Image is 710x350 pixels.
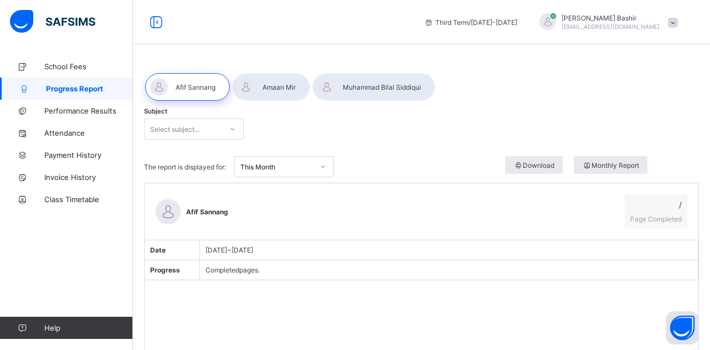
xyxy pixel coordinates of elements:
[240,163,313,171] div: This Month
[574,156,699,177] a: Monthly Report
[205,266,260,274] span: Completed pages.
[10,10,95,33] img: safsims
[44,173,133,182] span: Invoice History
[44,62,133,71] span: School Fees
[666,311,699,344] button: Open asap
[205,246,253,254] span: [DATE] ~ [DATE]
[44,128,133,137] span: Attendance
[44,106,133,115] span: Performance Results
[562,23,660,30] span: [EMAIL_ADDRESS][DOMAIN_NAME]
[630,200,682,209] span: /
[513,161,554,169] span: Download
[144,163,226,171] span: The report is displayed for:
[630,215,682,223] span: Page Completed
[46,84,133,93] span: Progress Report
[424,18,517,27] span: session/term information
[528,13,683,32] div: HamidBashir
[150,266,180,274] span: Progress
[44,323,132,332] span: Help
[150,119,199,140] div: Select subject...
[150,246,166,254] span: Date
[144,107,167,115] span: Subject
[186,208,228,216] span: Afif Sannang
[44,151,133,159] span: Payment History
[44,195,133,204] span: Class Timetable
[562,14,660,22] span: [PERSON_NAME] Bashir
[582,161,639,169] span: Monthly Report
